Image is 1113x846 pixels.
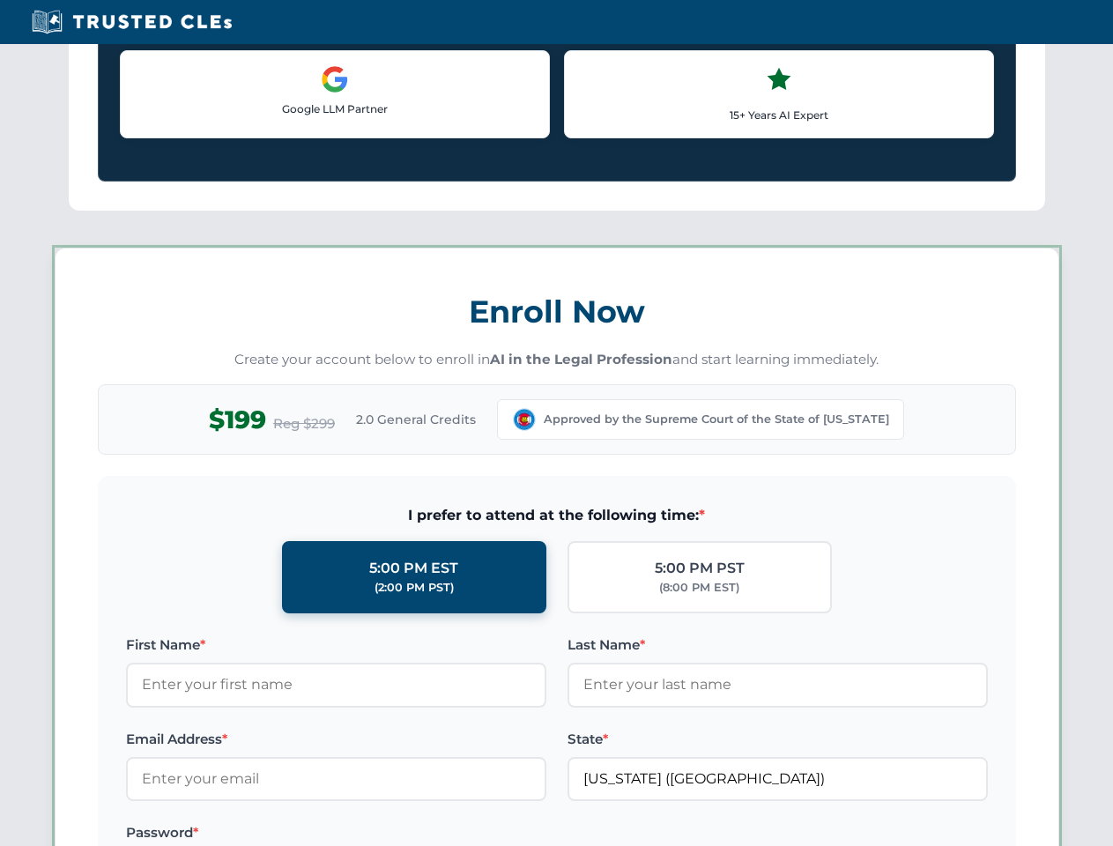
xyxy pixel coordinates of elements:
[126,729,546,750] label: Email Address
[375,579,454,597] div: (2:00 PM PST)
[568,729,988,750] label: State
[126,757,546,801] input: Enter your email
[273,413,335,434] span: Reg $299
[568,663,988,707] input: Enter your last name
[544,411,889,428] span: Approved by the Supreme Court of the State of [US_STATE]
[98,350,1016,370] p: Create your account below to enroll in and start learning immediately.
[135,100,535,117] p: Google LLM Partner
[490,351,672,367] strong: AI in the Legal Profession
[126,504,988,527] span: I prefer to attend at the following time:
[126,663,546,707] input: Enter your first name
[579,107,979,123] p: 15+ Years AI Expert
[659,579,739,597] div: (8:00 PM EST)
[356,410,476,429] span: 2.0 General Credits
[26,9,237,35] img: Trusted CLEs
[126,634,546,656] label: First Name
[321,65,349,93] img: Google
[568,757,988,801] input: Colorado (CO)
[126,822,546,843] label: Password
[568,634,988,656] label: Last Name
[209,400,266,440] span: $199
[369,557,458,580] div: 5:00 PM EST
[98,284,1016,339] h3: Enroll Now
[655,557,745,580] div: 5:00 PM PST
[512,407,537,432] img: Colorado Supreme Court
